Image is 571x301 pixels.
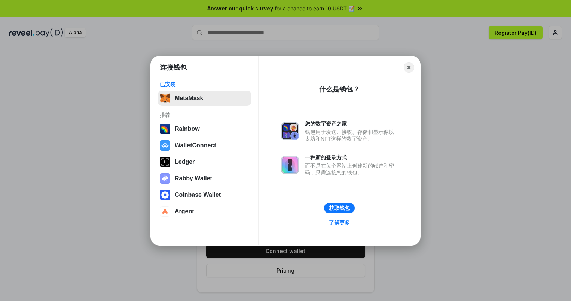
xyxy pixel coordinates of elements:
img: svg+xml,%3Csvg%20width%3D%2228%22%20height%3D%2228%22%20viewBox%3D%220%200%2028%2028%22%20fill%3D... [160,206,170,217]
img: svg+xml,%3Csvg%20xmlns%3D%22http%3A%2F%2Fwww.w3.org%2F2000%2Fsvg%22%20fill%3D%22none%22%20viewBox... [281,122,299,140]
div: Ledger [175,159,195,165]
div: 一种新的登录方式 [305,154,398,161]
div: 而不是在每个网站上创建新的账户和密码，只需连接您的钱包。 [305,162,398,176]
button: Rabby Wallet [158,171,251,186]
div: 您的数字资产之家 [305,120,398,127]
button: Argent [158,204,251,219]
div: 获取钱包 [329,205,350,211]
button: Ledger [158,154,251,169]
img: svg+xml,%3Csvg%20xmlns%3D%22http%3A%2F%2Fwww.w3.org%2F2000%2Fsvg%22%20fill%3D%22none%22%20viewBox... [281,156,299,174]
img: svg+xml,%3Csvg%20width%3D%2228%22%20height%3D%2228%22%20viewBox%3D%220%200%2028%2028%22%20fill%3D... [160,140,170,151]
div: 已安装 [160,81,249,88]
div: Argent [175,208,194,215]
div: Rainbow [175,126,200,132]
img: svg+xml,%3Csvg%20width%3D%22120%22%20height%3D%22120%22%20viewBox%3D%220%200%20120%20120%22%20fil... [160,124,170,134]
div: 钱包用于发送、接收、存储和显示像以太坊和NFT这样的数字资产。 [305,129,398,142]
div: MetaMask [175,95,203,102]
div: Coinbase Wallet [175,192,221,198]
div: WalletConnect [175,142,216,149]
a: 了解更多 [324,218,354,228]
img: svg+xml,%3Csvg%20fill%3D%22none%22%20height%3D%2233%22%20viewBox%3D%220%200%2035%2033%22%20width%... [160,93,170,103]
button: 获取钱包 [324,203,355,213]
div: 推荐 [160,112,249,118]
button: WalletConnect [158,138,251,153]
div: 什么是钱包？ [319,85,360,94]
div: Rabby Wallet [175,175,212,182]
img: svg+xml,%3Csvg%20xmlns%3D%22http%3A%2F%2Fwww.w3.org%2F2000%2Fsvg%22%20width%3D%2228%22%20height%3... [160,157,170,167]
button: Rainbow [158,121,251,136]
button: MetaMask [158,91,251,106]
img: svg+xml,%3Csvg%20width%3D%2228%22%20height%3D%2228%22%20viewBox%3D%220%200%2028%2028%22%20fill%3D... [160,190,170,200]
h1: 连接钱包 [160,63,187,72]
img: svg+xml,%3Csvg%20xmlns%3D%22http%3A%2F%2Fwww.w3.org%2F2000%2Fsvg%22%20fill%3D%22none%22%20viewBox... [160,173,170,184]
div: 了解更多 [329,219,350,226]
button: Close [404,62,414,73]
button: Coinbase Wallet [158,187,251,202]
